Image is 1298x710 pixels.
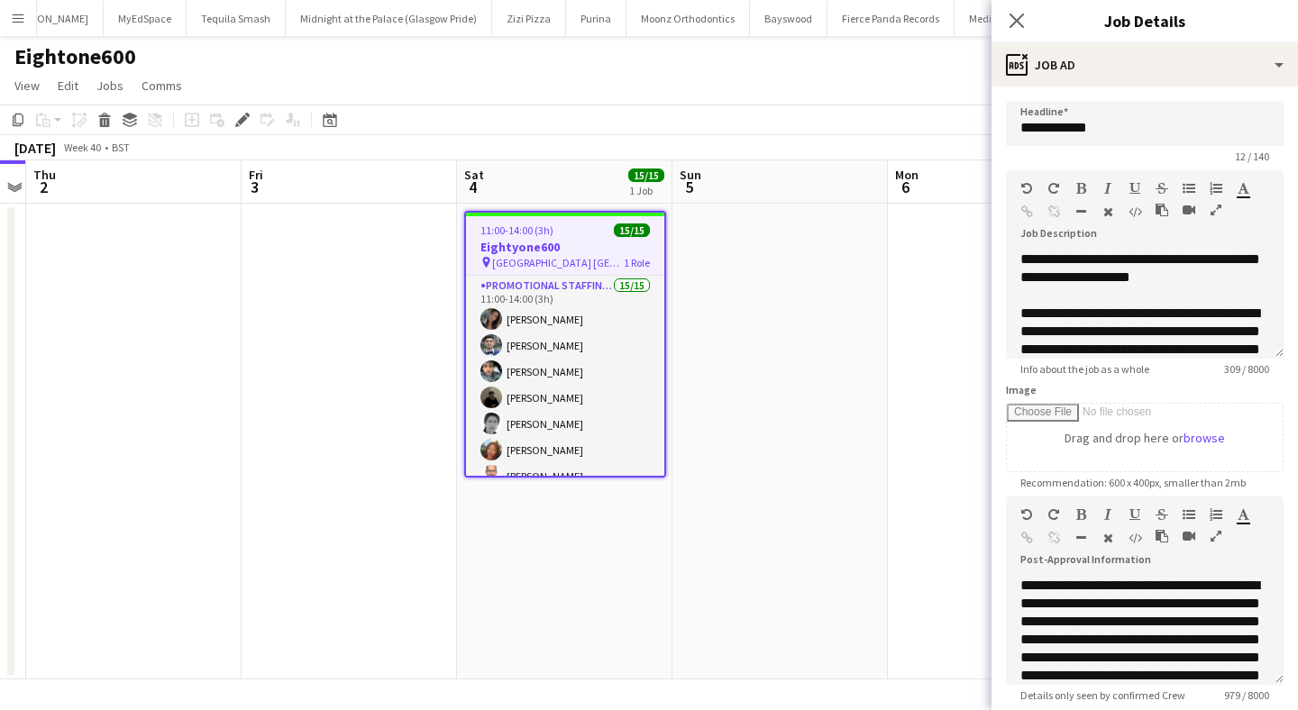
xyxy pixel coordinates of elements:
[1183,203,1195,217] button: Insert video
[58,77,78,94] span: Edit
[112,141,130,154] div: BST
[14,139,56,157] div: [DATE]
[492,1,566,36] button: Zizi Pizza
[1074,181,1087,196] button: Bold
[1237,507,1249,522] button: Text Color
[955,1,1043,36] button: Medii Health
[1210,362,1284,376] span: 309 / 8000
[992,9,1298,32] h3: Job Details
[1101,507,1114,522] button: Italic
[1101,531,1114,545] button: Clear Formatting
[1210,688,1284,702] span: 979 / 8000
[624,256,650,269] span: 1 Role
[614,223,650,237] span: 15/15
[1074,205,1087,219] button: Horizontal Line
[750,1,827,36] button: Bayswood
[1210,203,1222,217] button: Fullscreen
[96,77,123,94] span: Jobs
[628,168,664,182] span: 15/15
[680,167,701,183] span: Sun
[1074,507,1087,522] button: Bold
[33,167,56,183] span: Thu
[1006,476,1260,489] span: Recommendation: 600 x 400px, smaller than 2mb
[59,141,105,154] span: Week 40
[1101,181,1114,196] button: Italic
[1129,507,1141,522] button: Underline
[992,43,1298,86] div: Job Ad
[1156,507,1168,522] button: Strikethrough
[1210,529,1222,543] button: Fullscreen
[1183,181,1195,196] button: Unordered List
[1210,181,1222,196] button: Ordered List
[14,43,136,70] h1: Eightone600
[286,1,492,36] button: Midnight at the Palace (Glasgow Pride)
[142,77,182,94] span: Comms
[1020,181,1033,196] button: Undo
[827,1,955,36] button: Fierce Panda Records
[187,1,286,36] button: Tequila Smash
[626,1,750,36] button: Moonz Orthodontics
[7,74,47,97] a: View
[1156,203,1168,217] button: Paste as plain text
[1047,181,1060,196] button: Redo
[1129,531,1141,545] button: HTML Code
[464,211,666,478] app-job-card: 11:00-14:00 (3h)15/15Eightyone600 [GEOGRAPHIC_DATA] [GEOGRAPHIC_DATA]1 RolePromotional Staffing (...
[1183,507,1195,522] button: Unordered List
[1156,181,1168,196] button: Strikethrough
[462,177,484,197] span: 4
[89,74,131,97] a: Jobs
[50,74,86,97] a: Edit
[1101,205,1114,219] button: Clear Formatting
[14,77,40,94] span: View
[629,184,663,197] div: 1 Job
[480,223,553,237] span: 11:00-14:00 (3h)
[249,167,263,183] span: Fri
[466,239,664,255] h3: Eightyone600
[1129,205,1141,219] button: HTML Code
[1047,507,1060,522] button: Redo
[466,276,664,703] app-card-role: Promotional Staffing (Brand Ambassadors)15/1511:00-14:00 (3h)[PERSON_NAME][PERSON_NAME][PERSON_NA...
[246,177,263,197] span: 3
[1210,507,1222,522] button: Ordered List
[464,167,484,183] span: Sat
[1074,531,1087,545] button: Horizontal Line
[134,74,189,97] a: Comms
[1183,529,1195,543] button: Insert video
[1129,181,1141,196] button: Underline
[1020,507,1033,522] button: Undo
[492,256,624,269] span: [GEOGRAPHIC_DATA] [GEOGRAPHIC_DATA]
[31,177,56,197] span: 2
[1006,362,1164,376] span: Info about the job as a whole
[892,177,919,197] span: 6
[895,167,919,183] span: Mon
[566,1,626,36] button: Purina
[1237,181,1249,196] button: Text Color
[1220,150,1284,163] span: 12 / 140
[104,1,187,36] button: MyEdSpace
[1006,688,1200,702] span: Details only seen by confirmed Crew
[1156,529,1168,543] button: Paste as plain text
[677,177,701,197] span: 5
